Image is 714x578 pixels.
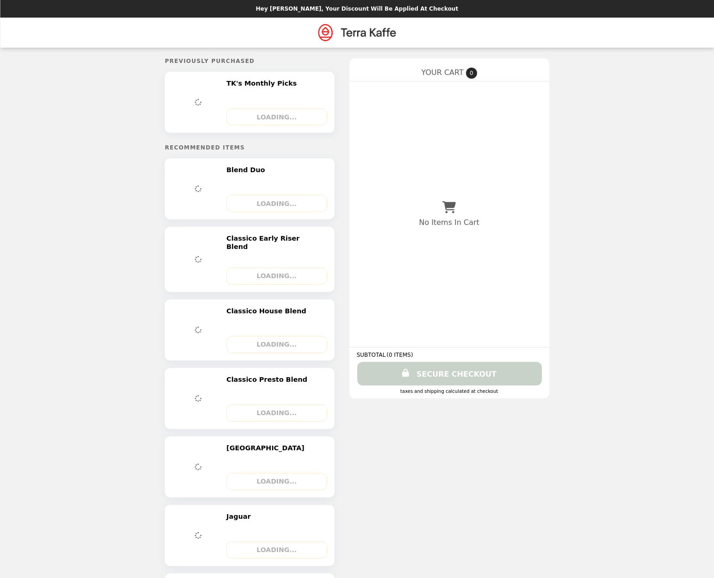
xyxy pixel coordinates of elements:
h2: Jaguar [226,512,254,521]
span: ( 0 ITEMS ) [386,352,413,358]
h2: Classico Early Riser Blend [226,234,325,251]
span: SUBTOTAL [357,352,387,358]
span: YOUR CART [422,68,464,77]
div: Taxes and Shipping calculated at checkout [357,389,542,394]
span: 0 [466,68,477,79]
h2: Classico Presto Blend [226,375,311,384]
h2: Classico House Blend [226,307,310,315]
img: Brand Logo [318,23,396,42]
p: Hey [PERSON_NAME], your discount will be applied at checkout [256,6,458,12]
h2: Blend Duo [226,166,268,174]
h2: [GEOGRAPHIC_DATA] [226,444,308,452]
p: No Items In Cart [419,218,479,227]
h5: Previously Purchased [165,58,334,64]
h5: Recommended Items [165,144,334,151]
h2: TK's Monthly Picks [226,79,300,87]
